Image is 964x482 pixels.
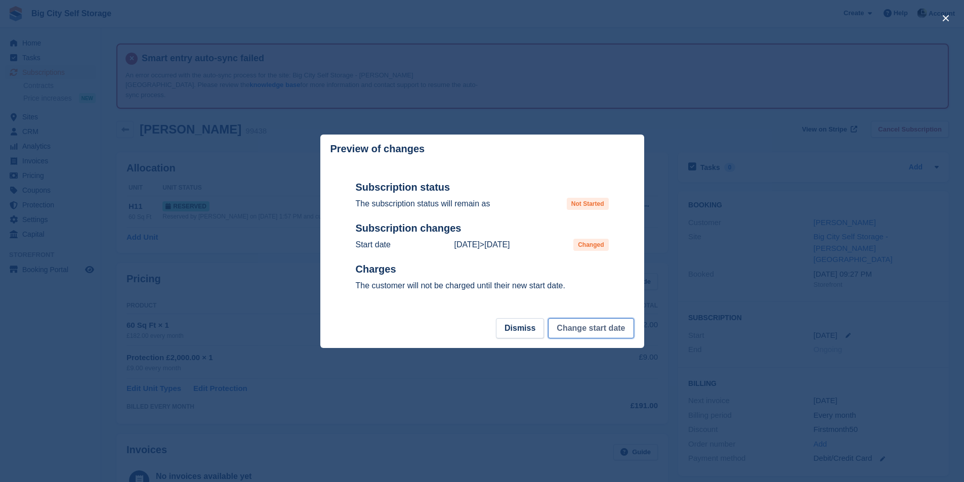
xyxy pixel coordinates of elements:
button: Change start date [548,318,634,338]
p: Start date [356,239,391,251]
h2: Charges [356,263,609,276]
p: Preview of changes [330,143,425,155]
p: The customer will not be charged until their new start date. [356,280,609,292]
button: close [938,10,954,26]
h2: Subscription changes [356,222,609,235]
time: 2025-08-22 23:00:00 UTC [484,240,510,249]
span: Not Started [567,198,609,210]
button: Dismiss [496,318,544,338]
time: 2025-08-23 23:00:00 UTC [454,240,479,249]
span: Changed [573,239,608,251]
p: > [454,239,510,251]
h2: Subscription status [356,181,609,194]
p: The subscription status will remain as [356,198,490,210]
